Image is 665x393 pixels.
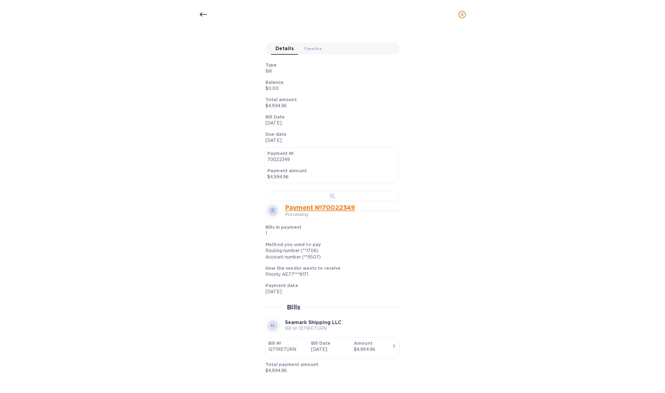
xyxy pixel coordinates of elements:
div: Account number (**9507) [266,254,395,260]
b: Bills in payment [266,225,301,230]
button: close [455,7,469,22]
b: Total amount [266,97,297,102]
b: Due date [266,132,286,137]
p: [DATE] [266,289,395,295]
b: Total payment amount [266,362,318,367]
span: Details [276,44,294,53]
b: How the vendor wants to receive [266,266,341,271]
b: Payment amount [267,168,307,173]
p: Processing [285,211,355,218]
b: Payment date [266,283,298,288]
b: Amount [354,341,372,346]
p: 70022349 [267,156,395,163]
div: $4,994.96 [354,346,392,353]
a: Payment № 70022349 [285,204,355,211]
p: [DATE] [266,137,395,144]
p: 1271RETURN [268,346,306,353]
h2: Bills [287,303,300,311]
b: SL [270,323,276,328]
div: Routing number (**1706) [266,248,395,254]
b: Bill Date [311,341,330,346]
b: Balance [266,80,283,85]
p: [DATE] [311,346,349,353]
b: Bill Date [266,114,285,119]
p: Bill [266,68,395,74]
b: Type [266,63,277,67]
b: Seamark Shipping LLC [285,320,341,325]
button: Bill №1271RETURNBill Date[DATE]Amount$4,994.96 [266,337,399,358]
b: Method you used to pay [266,242,321,247]
p: [DATE] [266,120,395,126]
p: 1 [266,230,351,237]
p: $0.00 [266,85,395,92]
span: Timeline [303,46,322,52]
div: Priority AE77***8171 [266,271,395,278]
p: $4,994.96 [266,367,395,374]
p: $4,994.96 [266,103,395,109]
p: Bill № 1271RETURN [285,325,341,332]
b: Payment № [267,151,294,156]
b: Bill № [268,341,281,346]
p: $4,994.96 [267,174,395,180]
